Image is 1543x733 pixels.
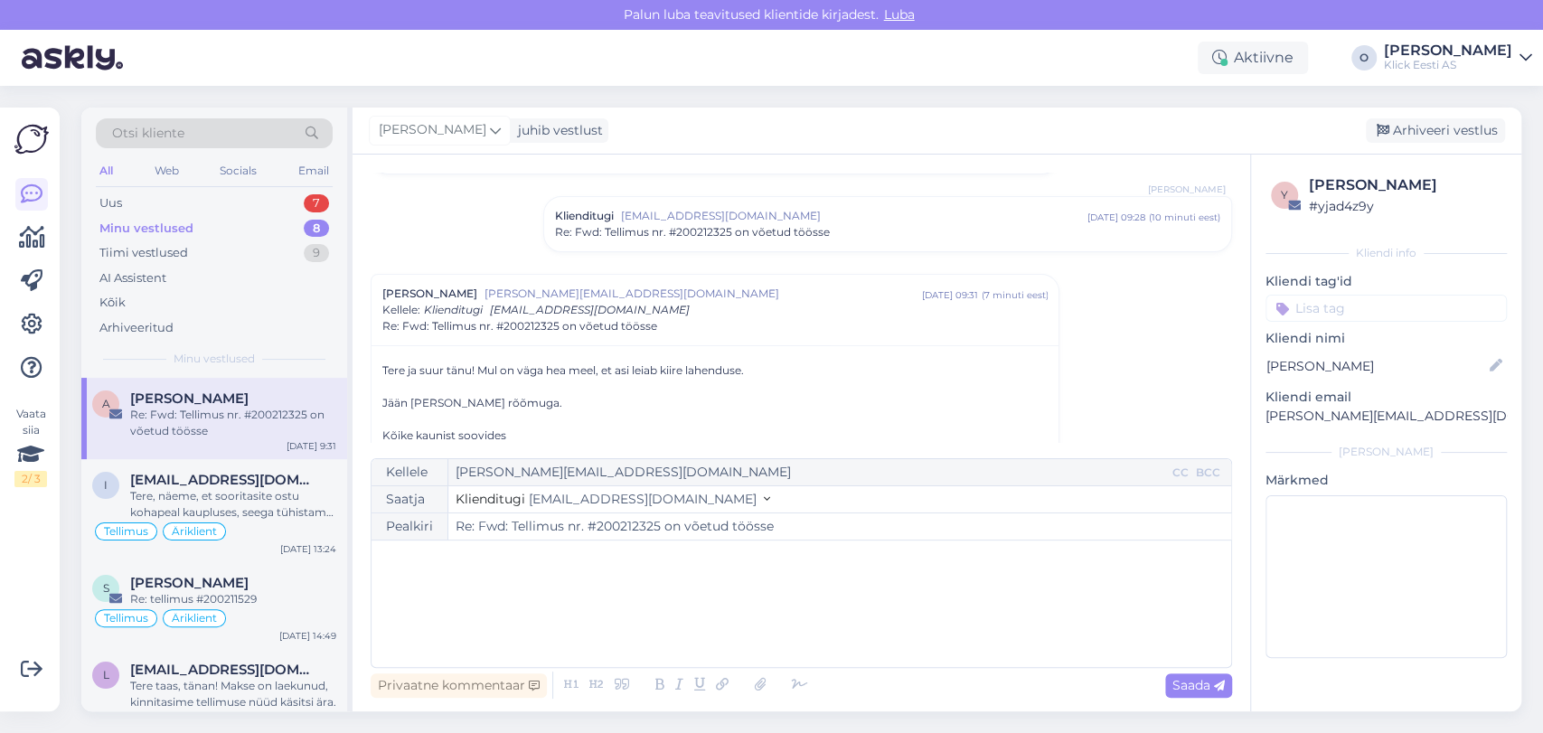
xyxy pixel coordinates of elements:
[981,288,1048,302] div: ( 7 minuti eest )
[103,668,109,681] span: l
[172,613,217,624] span: Äriklient
[1266,356,1486,376] input: Lisa nimi
[287,439,336,453] div: [DATE] 9:31
[1169,465,1192,481] div: CC
[456,491,525,507] span: Klienditugi
[104,526,148,537] span: Tellimus
[1366,118,1505,143] div: Arhiveeri vestlus
[1281,188,1288,202] span: y
[448,459,1169,485] input: Recepient...
[372,459,448,485] div: Kellele
[1265,245,1507,261] div: Kliendi info
[1265,272,1507,291] p: Kliendi tag'id
[1309,174,1501,196] div: [PERSON_NAME]
[280,542,336,556] div: [DATE] 13:24
[104,478,108,492] span: i
[172,526,217,537] span: Äriklient
[174,351,255,367] span: Minu vestlused
[371,673,547,698] div: Privaatne kommentaar
[382,428,1048,444] div: Kõike kaunist soovides
[448,513,1231,540] input: Write subject here...
[382,395,1048,411] div: Jään [PERSON_NAME] rõõmuga.
[295,159,333,183] div: Email
[130,390,249,407] span: Annemari Oherd
[424,303,483,316] span: Klienditugi
[456,490,770,509] button: Klienditugi [EMAIL_ADDRESS][DOMAIN_NAME]
[382,318,657,334] span: Re: Fwd: Tellimus nr. #200212325 on võetud töösse
[99,269,166,287] div: AI Assistent
[1265,444,1507,460] div: [PERSON_NAME]
[1192,465,1224,481] div: BCC
[99,294,126,312] div: Kõik
[14,471,47,487] div: 2 / 3
[382,286,477,302] span: [PERSON_NAME]
[1198,42,1308,74] div: Aktiivne
[529,491,757,507] span: [EMAIL_ADDRESS][DOMAIN_NAME]
[216,159,260,183] div: Socials
[1309,196,1501,216] div: # yjad4z9y
[130,407,336,439] div: Re: Fwd: Tellimus nr. #200212325 on võetud töösse
[14,122,49,156] img: Askly Logo
[1148,183,1226,196] span: [PERSON_NAME]
[102,397,110,410] span: A
[130,575,249,591] span: Sergei Ruban
[621,208,1087,224] span: [EMAIL_ADDRESS][DOMAIN_NAME]
[1265,329,1507,348] p: Kliendi nimi
[372,486,448,512] div: Saatja
[372,513,448,540] div: Pealkiri
[151,159,183,183] div: Web
[555,224,830,240] span: Re: Fwd: Tellimus nr. #200212325 on võetud töösse
[1384,43,1512,58] div: [PERSON_NAME]
[104,613,148,624] span: Tellimus
[1351,45,1377,70] div: O
[382,362,1048,379] div: Tere ja suur tänu! Mul on väga hea meel, et asi leiab kiire lahenduse.
[921,288,977,302] div: [DATE] 09:31
[279,629,336,643] div: [DATE] 14:49
[1265,407,1507,426] p: [PERSON_NAME][EMAIL_ADDRESS][DOMAIN_NAME]
[1265,388,1507,407] p: Kliendi email
[130,488,336,521] div: Tere, näeme, et sooritasite ostu kohapeal kaupluses, seega tühistame epoe tellimuse ära.
[99,319,174,337] div: Arhiveeritud
[130,678,336,710] div: Tere taas, tänan! Makse on laekunud, kinnitasime tellimuse nüüd käsitsi ära.
[112,124,184,143] span: Otsi kliente
[485,286,921,302] span: [PERSON_NAME][EMAIL_ADDRESS][DOMAIN_NAME]
[304,244,329,262] div: 9
[130,591,336,607] div: Re: tellimus #200211529
[879,6,920,23] span: Luba
[1087,211,1145,224] div: [DATE] 09:28
[304,220,329,238] div: 8
[130,662,318,678] span: lisettecarolineanton@gmail.com
[103,581,109,595] span: S
[1149,211,1220,224] div: ( 10 minuti eest )
[1172,677,1225,693] span: Saada
[99,194,122,212] div: Uus
[304,194,329,212] div: 7
[14,406,47,487] div: Vaata siia
[1265,471,1507,490] p: Märkmed
[382,303,420,316] span: Kellele :
[511,121,603,140] div: juhib vestlust
[490,303,690,316] span: [EMAIL_ADDRESS][DOMAIN_NAME]
[1384,43,1532,72] a: [PERSON_NAME]Klick Eesti AS
[96,159,117,183] div: All
[379,120,486,140] span: [PERSON_NAME]
[99,220,193,238] div: Minu vestlused
[99,244,188,262] div: Tiimi vestlused
[555,208,614,224] span: Klienditugi
[1384,58,1512,72] div: Klick Eesti AS
[130,472,318,488] span: info@etselekter.ee
[1265,295,1507,322] input: Lisa tag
